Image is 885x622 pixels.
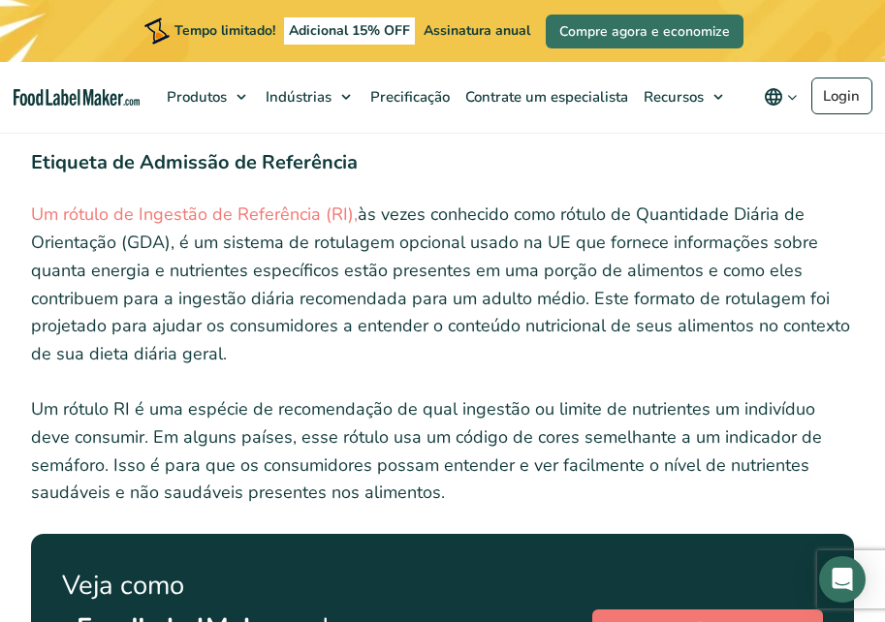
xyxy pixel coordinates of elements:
[31,395,854,507] p: Um rótulo RI é uma espécie de recomendação de qual ingestão ou limite de nutrientes um indivíduo ...
[174,21,275,40] span: Tempo limitado!
[546,15,743,48] a: Compre agora e economize
[424,21,530,40] span: Assinatura anual
[456,62,634,132] a: Contrate um especialista
[819,556,866,603] div: Abra o Intercom Messenger
[256,62,361,132] a: Indústrias
[161,87,229,107] span: Produtos
[31,149,358,175] strong: Etiqueta de Admissão de Referência
[260,87,333,107] span: Indústrias
[284,17,415,45] span: Adicional 15% OFF
[638,87,706,107] span: Recursos
[157,62,256,132] a: Produtos
[811,78,872,114] a: Login
[459,87,630,107] span: Contrate um especialista
[364,87,452,107] span: Precificação
[634,62,733,132] a: Recursos
[31,202,358,226] a: Um rótulo de Ingestão de Referência (RI),
[361,62,456,132] a: Precificação
[31,201,854,368] p: às vezes conhecido como rótulo de Quantidade Diária de Orientação (GDA), é um sistema de rotulage...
